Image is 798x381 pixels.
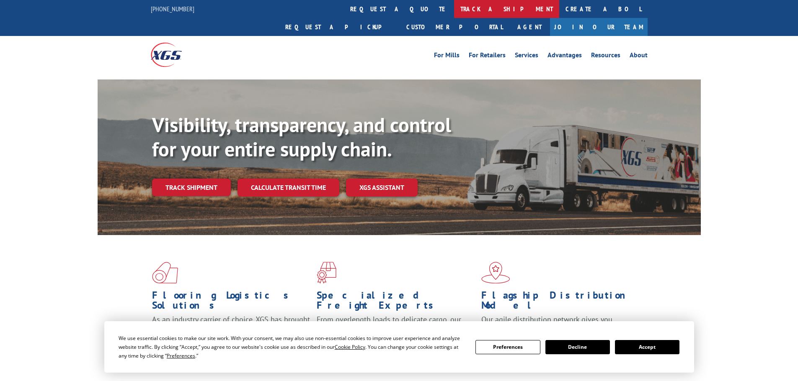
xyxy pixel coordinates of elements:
a: Services [515,52,538,61]
img: xgs-icon-total-supply-chain-intelligence-red [152,262,178,284]
h1: Specialized Freight Experts [317,290,475,315]
a: XGS ASSISTANT [346,179,418,197]
a: Resources [591,52,620,61]
a: Agent [509,18,550,36]
button: Preferences [475,340,540,354]
div: We use essential cookies to make our site work. With your consent, we may also use non-essential ... [119,334,465,360]
button: Decline [545,340,610,354]
img: xgs-icon-flagship-distribution-model-red [481,262,510,284]
span: As an industry carrier of choice, XGS has brought innovation and dedication to flooring logistics... [152,315,310,344]
b: Visibility, transparency, and control for your entire supply chain. [152,112,451,162]
span: Cookie Policy [335,343,365,350]
a: [PHONE_NUMBER] [151,5,194,13]
h1: Flagship Distribution Model [481,290,640,315]
span: Our agile distribution network gives you nationwide inventory management on demand. [481,315,635,334]
h1: Flooring Logistics Solutions [152,290,310,315]
a: Join Our Team [550,18,648,36]
a: Request a pickup [279,18,400,36]
a: Calculate transit time [238,179,339,197]
img: xgs-icon-focused-on-flooring-red [317,262,336,284]
a: For Mills [434,52,460,61]
div: Cookie Consent Prompt [104,321,694,373]
a: Customer Portal [400,18,509,36]
a: Advantages [547,52,582,61]
a: Track shipment [152,179,231,196]
span: Preferences [167,352,195,359]
button: Accept [615,340,679,354]
a: For Retailers [469,52,506,61]
a: About [630,52,648,61]
p: From overlength loads to delicate cargo, our experienced staff knows the best way to move your fr... [317,315,475,352]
